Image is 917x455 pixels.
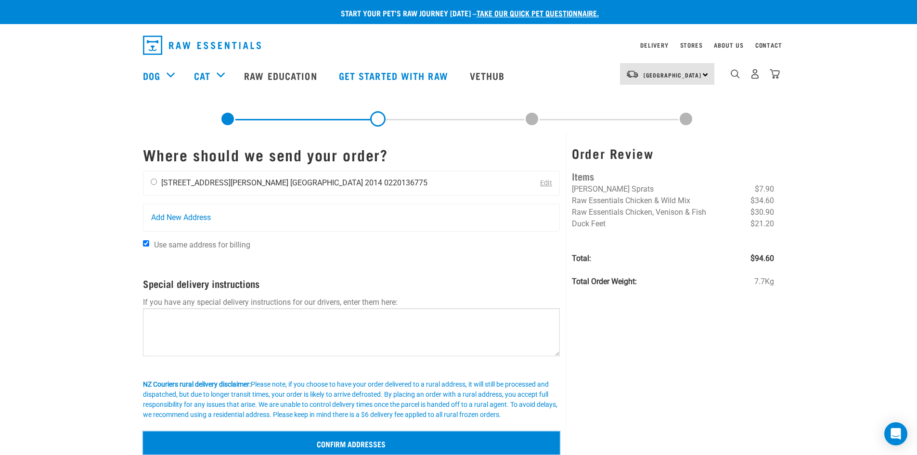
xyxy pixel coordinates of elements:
[572,169,774,183] h4: Items
[460,56,517,95] a: Vethub
[161,178,288,187] li: [STREET_ADDRESS][PERSON_NAME]
[143,379,560,420] div: Please note, if you choose to have your order delivered to a rural address, it will still be proc...
[572,196,690,205] span: Raw Essentials Chicken & Wild Mix
[572,277,637,286] strong: Total Order Weight:
[477,11,599,15] a: take our quick pet questionnaire.
[143,68,160,83] a: Dog
[143,204,560,231] a: Add New Address
[329,56,460,95] a: Get started with Raw
[755,183,774,195] span: $7.90
[714,43,743,47] a: About Us
[572,184,654,194] span: [PERSON_NAME] Sprats
[750,195,774,207] span: $34.60
[234,56,329,95] a: Raw Education
[384,178,427,187] li: 0220136775
[884,422,907,445] div: Open Intercom Messenger
[644,73,702,77] span: [GEOGRAPHIC_DATA]
[154,240,250,249] span: Use same address for billing
[572,146,774,161] h3: Order Review
[143,278,560,289] h4: Special delivery instructions
[572,254,591,263] strong: Total:
[626,70,639,78] img: van-moving.png
[143,297,560,308] p: If you have any special delivery instructions for our drivers, enter them here:
[151,212,211,223] span: Add New Address
[143,380,251,388] b: NZ Couriers rural delivery disclaimer:
[754,276,774,287] span: 7.7Kg
[680,43,703,47] a: Stores
[572,219,606,228] span: Duck Feet
[194,68,210,83] a: Cat
[755,43,782,47] a: Contact
[290,178,382,187] li: [GEOGRAPHIC_DATA] 2014
[770,69,780,79] img: home-icon@2x.png
[540,179,552,187] a: Edit
[143,36,261,55] img: Raw Essentials Logo
[750,253,774,264] span: $94.60
[640,43,668,47] a: Delivery
[143,146,560,163] h1: Where should we send your order?
[143,431,560,455] input: Confirm addresses
[731,69,740,78] img: home-icon-1@2x.png
[135,32,782,59] nav: dropdown navigation
[572,208,706,217] span: Raw Essentials Chicken, Venison & Fish
[750,207,774,218] span: $30.90
[143,240,149,247] input: Use same address for billing
[750,69,760,79] img: user.png
[750,218,774,230] span: $21.20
